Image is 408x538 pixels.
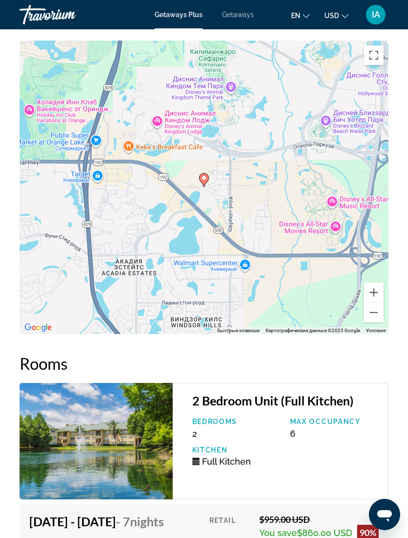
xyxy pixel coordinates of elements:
[259,514,379,525] div: $959.00 USD
[290,418,378,426] p: Max Occupancy
[259,528,297,538] span: You save
[192,418,280,426] p: Bedrooms
[22,321,54,334] a: Открыть эту область в Google Картах (в новом окне)
[364,303,384,322] button: Уменьшить
[20,2,117,27] a: Travorium
[364,283,384,302] button: Увеличить
[217,327,260,334] button: Быстрые клавиши
[324,8,348,22] button: Change currency
[366,328,385,333] a: Условия (ссылка откроется в новой вкладке)
[22,321,54,334] img: Google
[372,10,380,20] span: IA
[290,428,295,439] span: 6
[20,354,388,373] h2: Rooms
[364,45,384,65] button: Включить полноэкранный режим
[324,12,339,20] span: USD
[297,528,352,538] span: $860.00 USD
[222,11,254,19] a: Getaways
[155,11,203,19] a: Getaways Plus
[291,8,310,22] button: Change language
[192,446,280,454] p: Kitchen
[369,499,400,530] iframe: Кнопка запуска окна обмена сообщениями
[116,514,164,529] span: - 7
[192,428,197,439] span: 2
[291,12,300,20] span: en
[266,328,360,333] span: Картографические данные ©2025 Google
[29,514,164,529] h4: [DATE] - [DATE]
[363,4,388,25] button: User Menu
[202,456,251,467] span: Full Kitchen
[130,514,164,529] span: Nights
[192,393,379,408] h3: 2 Bedroom Unit (Full Kitchen)
[20,383,173,499] img: Silver Lake Resort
